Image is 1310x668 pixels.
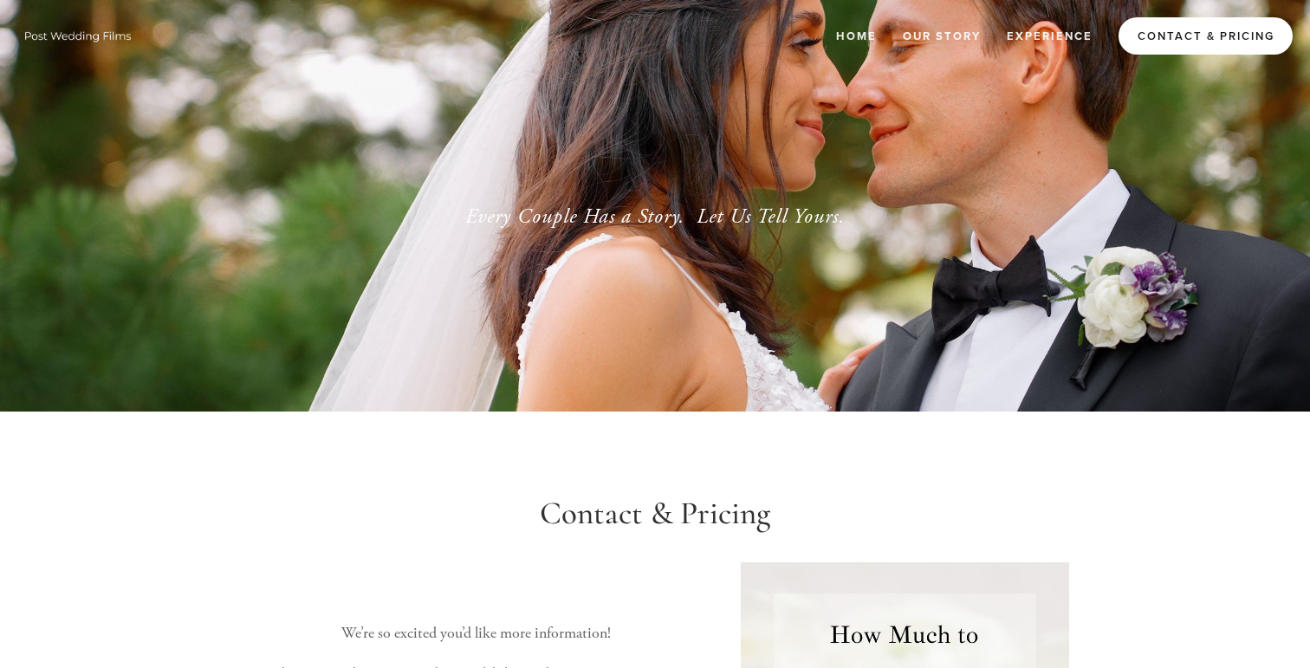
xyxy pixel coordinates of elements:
[17,23,139,49] img: Wisconsin Wedding Videographer
[241,621,711,646] p: We’re so excited you’d like more information!
[269,201,1041,232] p: Every Couple Has a Story. Let Us Tell Yours.
[825,22,888,50] a: Home
[1119,17,1293,55] a: Contact & Pricing
[241,495,1069,533] h1: Contact & Pricing
[995,22,1104,50] a: Experience
[892,22,992,50] a: Our Story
